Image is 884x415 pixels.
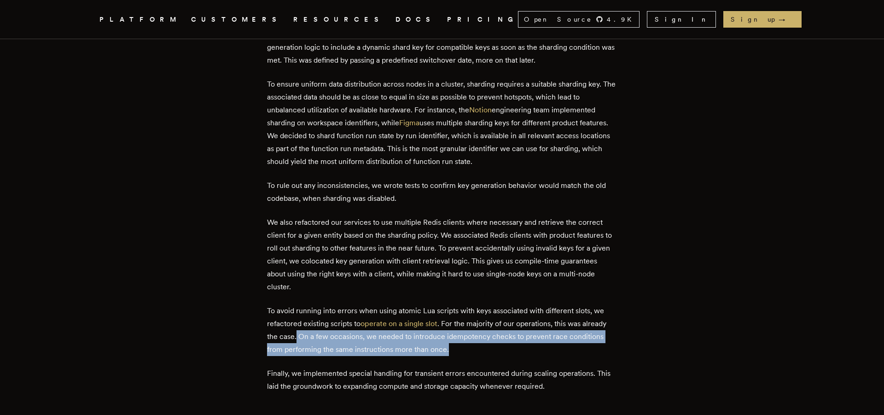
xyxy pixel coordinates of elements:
[191,14,282,25] a: CUSTOMERS
[293,14,384,25] button: RESOURCES
[267,179,617,205] p: To rule out any inconsistencies, we wrote tests to confirm key generation behavior would match th...
[447,14,518,25] a: PRICING
[469,105,492,114] a: Notion
[267,15,617,67] p: Once we were confident sharding would work, we started refactoring our production codebase to sup...
[99,14,180,25] button: PLATFORM
[723,11,802,28] a: Sign up
[267,216,617,293] p: We also refactored our services to use multiple Redis clients where necessary and retrieve the co...
[361,319,437,328] a: operate on a single slot
[267,304,617,356] p: To avoid running into errors when using atomic Lua scripts with keys associated with different sl...
[267,78,617,168] p: To ensure uniform data distribution across nodes in a cluster, sharding requires a suitable shard...
[647,11,716,28] a: Sign In
[395,14,436,25] a: DOCS
[607,15,637,24] span: 4.9 K
[524,15,592,24] span: Open Source
[399,118,419,127] a: Figma
[779,15,794,24] span: →
[267,367,617,393] p: Finally, we implemented special handling for transient errors encountered during scaling operatio...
